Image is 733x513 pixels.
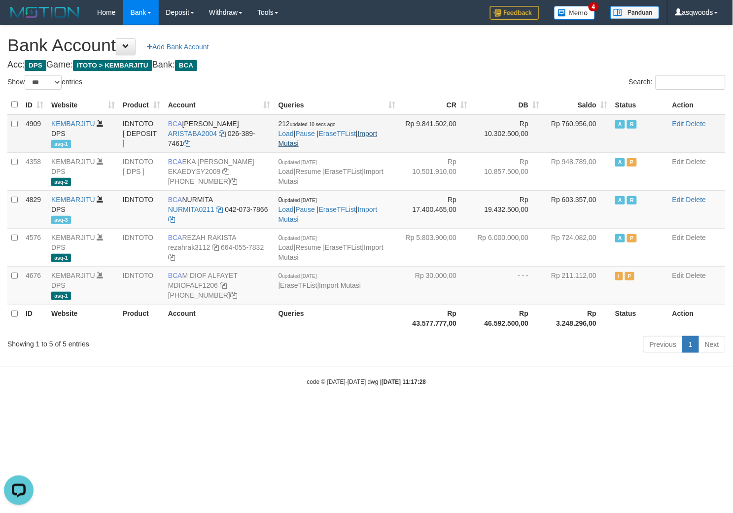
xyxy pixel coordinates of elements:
[164,95,275,114] th: Account: activate to sort column ascending
[275,304,400,332] th: Queries
[140,38,215,55] a: Add Bank Account
[7,335,298,349] div: Showing 1 to 5 of 5 entries
[615,234,625,242] span: Active
[230,177,237,185] a: Copy 7865564490 to clipboard
[399,114,471,153] td: Rp 9.841.502,00
[686,120,706,128] a: Delete
[119,114,164,153] td: IDNTOTO [ DEPOSIT ]
[119,266,164,304] td: IDNTOTO
[51,254,71,262] span: asq-1
[279,120,378,147] span: | | |
[164,114,275,153] td: [PERSON_NAME] 026-389-7461
[51,292,71,300] span: asq-1
[589,2,599,11] span: 4
[51,178,71,186] span: asq-2
[325,243,362,251] a: EraseTFList
[399,95,471,114] th: CR: activate to sort column ascending
[543,228,611,266] td: Rp 724.082,00
[168,243,210,251] a: rezahrak3112
[672,196,684,204] a: Edit
[319,205,356,213] a: EraseTFList
[282,236,316,241] span: updated [DATE]
[216,205,223,213] a: Copy NURMITA0211 to clipboard
[611,304,668,332] th: Status
[543,190,611,228] td: Rp 603.357,00
[627,120,637,129] span: Running
[668,304,726,332] th: Action
[672,120,684,128] a: Edit
[279,168,384,185] a: Import Mutasi
[280,281,317,289] a: EraseTFList
[672,234,684,241] a: Edit
[22,152,47,190] td: 4358
[119,95,164,114] th: Product: activate to sort column ascending
[51,216,71,224] span: asq-3
[471,228,543,266] td: Rp 6.000.000,00
[279,196,317,204] span: 0
[279,272,361,289] span: | |
[168,234,182,241] span: BCA
[543,266,611,304] td: Rp 211.112,00
[51,272,95,279] a: KEMBARJITU
[25,60,46,71] span: DPS
[668,95,726,114] th: Action
[164,152,275,190] td: EKA [PERSON_NAME] [PHONE_NUMBER]
[698,336,726,353] a: Next
[219,130,226,137] a: Copy ARISTABA2004 to clipboard
[168,215,175,223] a: Copy 0420737866 to clipboard
[686,272,706,279] a: Delete
[615,120,625,129] span: Active
[686,158,706,166] a: Delete
[119,228,164,266] td: IDNTOTO
[471,304,543,332] th: Rp 46.592.500,00
[22,190,47,228] td: 4829
[175,60,197,71] span: BCA
[7,75,82,90] label: Show entries
[279,205,378,223] a: Import Mutasi
[471,190,543,228] td: Rp 19.432.500,00
[168,272,182,279] span: BCA
[47,228,119,266] td: DPS
[279,130,294,137] a: Load
[119,304,164,332] th: Product
[629,75,726,90] label: Search:
[399,266,471,304] td: Rp 30.000,00
[168,120,182,128] span: BCA
[686,234,706,241] a: Delete
[295,205,315,213] a: Pause
[615,272,623,280] span: Inactive
[51,196,95,204] a: KEMBARJITU
[73,60,152,71] span: ITOTO > KEMBARJITU
[279,168,294,175] a: Load
[168,205,214,213] a: NURMITA0211
[279,196,378,223] span: | | |
[47,304,119,332] th: Website
[282,160,316,165] span: updated [DATE]
[220,281,227,289] a: Copy MDIOFALF1206 to clipboard
[282,274,316,279] span: updated [DATE]
[22,266,47,304] td: 4676
[279,205,294,213] a: Load
[543,152,611,190] td: Rp 948.789,00
[222,168,229,175] a: Copy EKAEDYSY2009 to clipboard
[168,158,182,166] span: BCA
[399,152,471,190] td: Rp 10.501.910,00
[325,168,362,175] a: EraseTFList
[164,228,275,266] td: REZAH RAKISTA 664-055-7832
[22,95,47,114] th: ID: activate to sort column ascending
[47,190,119,228] td: DPS
[471,266,543,304] td: - - -
[543,114,611,153] td: Rp 760.956,00
[168,281,218,289] a: MDIOFALF1206
[672,158,684,166] a: Edit
[51,158,95,166] a: KEMBARJITU
[275,95,400,114] th: Queries: activate to sort column ascending
[290,122,336,127] span: updated 10 secs ago
[399,190,471,228] td: Rp 17.400.465,00
[295,243,321,251] a: Resume
[295,130,315,137] a: Pause
[610,6,660,19] img: panduan.png
[627,234,637,242] span: Paused
[47,114,119,153] td: DPS
[279,158,384,185] span: | | |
